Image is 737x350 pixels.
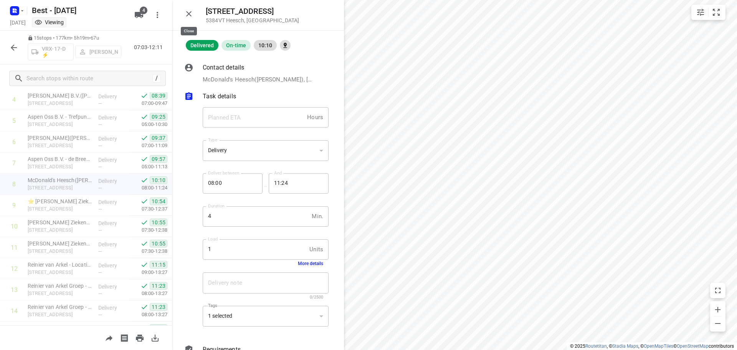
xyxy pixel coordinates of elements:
[28,290,92,297] p: [STREET_ADDRESS]
[150,7,165,23] button: More
[98,219,127,227] p: Delivery
[150,92,167,100] span: 08:39
[644,343,673,349] a: OpenMapTiles
[98,114,127,121] p: Delivery
[98,262,127,269] p: Delivery
[140,7,147,14] span: 4
[28,184,92,192] p: [STREET_ADDRESS]
[98,291,102,297] span: —
[129,163,167,171] p: 05:00-11:13
[150,176,167,184] span: 10:10
[28,134,92,142] p: IBN - Oss(Chantal Curvers)
[186,42,218,48] span: Delivered
[150,197,167,205] span: 10:54
[98,241,127,248] p: Delivery
[28,142,92,149] p: [STREET_ADDRESS]
[28,113,92,121] p: Aspen Oss B.V. - Trefpunt De Geer(Rody van Elst / Rodney Hartogs/Peter Smit)
[28,205,92,213] p: Deutersestraat 1, 's-hertogenbosch
[98,156,127,164] p: Delivery
[12,202,16,209] div: 9
[12,117,16,124] div: 5
[691,5,725,20] div: small contained button group
[310,295,323,300] span: 0/2500
[129,184,167,192] p: 08:00-11:24
[98,304,127,312] p: Delivery
[140,240,148,247] svg: Done
[150,303,167,311] span: 11:23
[147,334,163,341] span: Download route
[570,343,734,349] li: © 2025 , © , © © contributors
[12,181,16,188] div: 8
[585,343,607,349] a: Routetitan
[150,113,167,121] span: 09:25
[312,212,323,221] p: Min.
[28,269,92,276] p: [STREET_ADDRESS]
[28,92,92,100] p: Mead Johnson B.V.(Ursula van Dam)
[203,92,236,101] p: Task details
[98,101,102,106] span: —
[150,240,167,247] span: 10:55
[28,324,92,332] p: Reinier van Arkel - Vijverhof - 4232120(Peter Sprangers)
[98,177,127,185] p: Delivery
[150,261,167,269] span: 11:15
[28,121,92,128] p: [STREET_ADDRESS]
[140,282,148,290] svg: Done
[132,334,147,341] span: Print route
[28,261,92,269] p: Reinier van Arkel - Locatie FPA Coornhert Forensisch Psychiatrische Afdeling - 2543104(Peter Spra...
[35,18,64,26] div: Viewing
[28,311,92,318] p: [STREET_ADDRESS]
[28,197,92,205] p: ⭐ Jeroen Bosch Ziekenhuis – Den Bosch hoofdlocatie(Frank Bekkers)
[152,74,161,83] div: /
[89,35,91,41] span: •
[140,219,148,226] svg: Done
[129,121,167,128] p: 05:00-10:30
[693,5,708,20] button: Map settings
[98,93,127,100] p: Delivery
[98,164,102,170] span: —
[131,7,147,23] button: 4
[91,35,99,41] span: 67u
[28,155,92,163] p: Aspen Oss B.V. - de Breek (Rody van Elst / Rodney Hartogs/Peter Smit)
[98,227,102,233] span: —
[26,73,152,85] input: Search stops within route
[184,92,329,103] div: Task details
[150,282,167,290] span: 11:23
[203,75,312,84] p: McDonald's Heesch([PERSON_NAME]), [PHONE_NUMBER], [EMAIL_ADDRESS][DOMAIN_NAME]
[298,261,323,266] button: More details
[28,303,92,311] p: Reinier van Arkel Groep - HIC 1.2. - 2542101(Peter Sprangers)
[28,35,121,42] p: 15 stops • 177km • 5h19m
[709,5,724,20] button: Fit zoom
[28,240,92,247] p: Jeroen Bosch Ziekenhuis - Den Bosch - SEH(Frank Bekkers)
[98,143,102,149] span: —
[12,159,16,167] div: 7
[11,307,18,315] div: 14
[150,219,167,226] span: 10:55
[11,286,18,294] div: 13
[98,270,102,275] span: —
[140,197,148,205] svg: Done
[11,244,18,251] div: 11
[28,247,92,255] p: Deutersestraat 1, 's-hertogenbosch
[203,63,244,72] p: Contact details
[280,40,291,51] div: Show driver's finish location
[28,176,92,184] p: McDonald's Heesch(Michael Schakel)
[150,134,167,142] span: 09:37
[12,96,16,103] div: 4
[612,343,638,349] a: Stadia Maps
[140,134,148,142] svg: Done
[221,42,251,48] span: On-time
[98,185,102,191] span: —
[309,245,323,254] p: Units
[206,7,299,16] h5: [STREET_ADDRESS]
[206,17,299,23] p: 5384VT Heesch , [GEOGRAPHIC_DATA]
[98,122,102,128] span: —
[129,269,167,276] p: 09:00-13:27
[129,247,167,255] p: 07:30-12:38
[140,92,148,100] svg: Done
[254,42,277,48] span: 10:10
[129,311,167,318] p: 08:00-13:27
[140,303,148,311] svg: Done
[98,283,127,290] p: Delivery
[98,249,102,254] span: —
[203,140,329,161] div: Delivery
